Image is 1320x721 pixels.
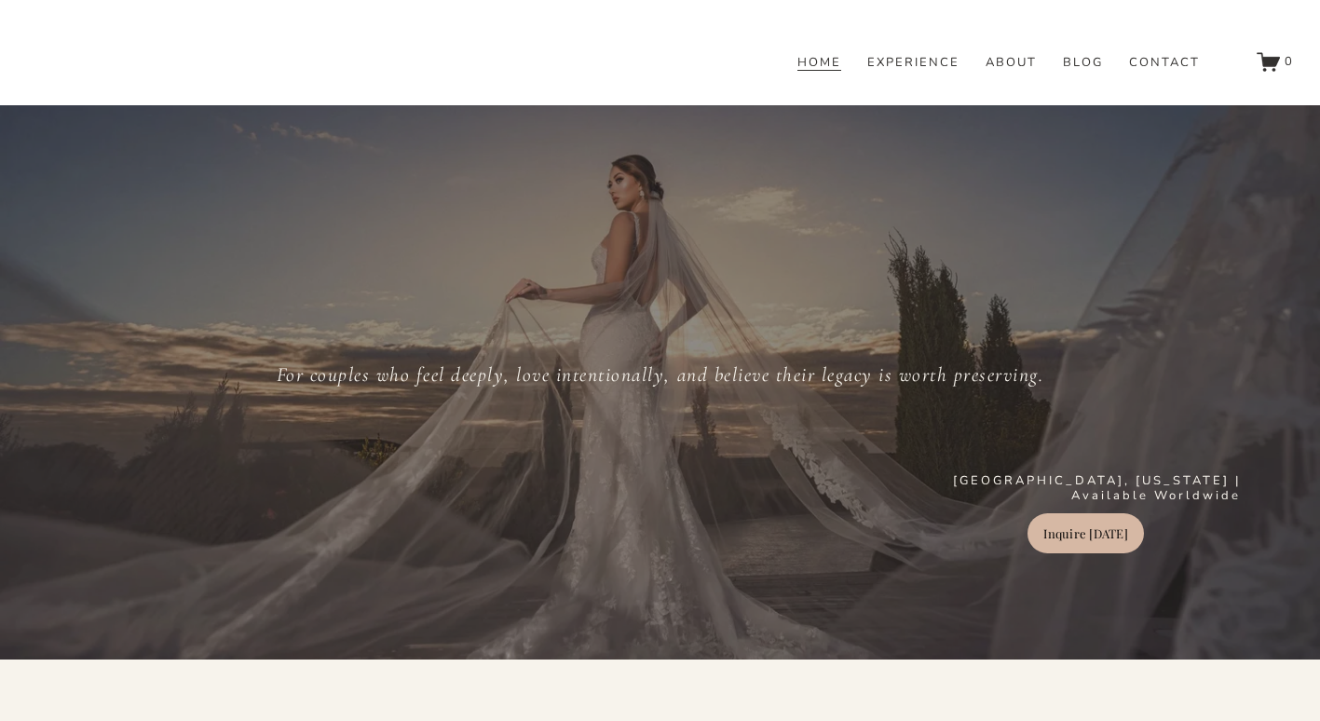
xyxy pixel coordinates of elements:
span: 0 [1285,53,1294,70]
a: CONTACT [1129,55,1200,72]
span: BLOG [1063,56,1103,71]
a: EXPERIENCE [867,55,959,72]
em: For couples who feel deeply, love intentionally, and believe their legacy is worth preserving. [277,362,1043,387]
p: [GEOGRAPHIC_DATA], [US_STATE] | Available Worldwide [932,474,1241,503]
a: ABOUT [986,55,1037,72]
a: HOME [797,55,841,72]
a: 0 [1257,50,1294,74]
img: Austin Wedding Photographer - Deepicka Mehta Photography &amp; Cinematography [26,29,427,94]
a: folder dropdown [1063,55,1103,72]
a: Inquire [DATE] [1027,513,1143,553]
